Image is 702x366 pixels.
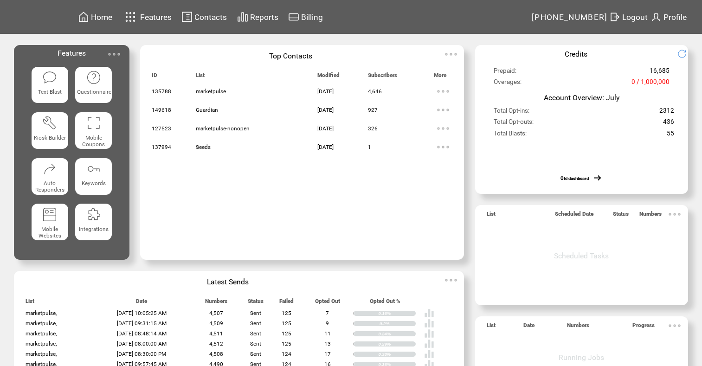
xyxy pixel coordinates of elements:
[567,322,589,333] span: Numbers
[442,45,460,64] img: ellypsis.svg
[494,130,527,141] span: Total Blasts:
[378,341,415,347] div: 0.29%
[58,49,86,58] span: Features
[317,107,334,113] span: [DATE]
[487,322,496,333] span: List
[368,88,382,95] span: 4,646
[140,13,172,22] span: Features
[434,101,452,119] img: ellypsis.svg
[663,13,687,22] span: Profile
[317,88,334,95] span: [DATE]
[424,308,434,318] img: poll%20-%20white.svg
[77,89,111,95] span: Questionnaire
[122,9,139,25] img: features.svg
[250,13,278,22] span: Reports
[32,158,68,197] a: Auto Responders
[82,180,106,186] span: Keywords
[555,211,593,221] span: Scheduled Date
[152,144,171,150] span: 137994
[370,298,400,308] span: Opted Out %
[152,88,171,95] span: 135788
[209,351,223,357] span: 4,508
[86,207,101,222] img: integrations.svg
[560,176,589,181] a: Old dashboard
[86,70,101,85] img: questionnaire.svg
[236,10,280,24] a: Reports
[434,138,452,156] img: ellypsis.svg
[559,353,604,362] span: Running Jobs
[196,72,205,83] span: List
[663,118,674,129] span: 436
[117,340,167,347] span: [DATE] 08:00:00 AM
[424,328,434,339] img: poll%20-%20white.svg
[317,125,334,132] span: [DATE]
[282,310,291,316] span: 125
[434,119,452,138] img: ellypsis.svg
[42,116,57,130] img: tool%201.svg
[34,135,66,141] span: Kiosk Builder
[494,78,522,90] span: Overages:
[117,310,167,316] span: [DATE] 10:05:25 AM
[75,112,112,151] a: Mobile Coupons
[554,251,609,260] span: Scheduled Tasks
[442,271,460,289] img: ellypsis.svg
[287,10,324,24] a: Billing
[326,320,329,327] span: 9
[378,311,415,316] div: 0.16%
[326,310,329,316] span: 7
[42,161,57,176] img: auto-responders.svg
[180,10,228,24] a: Contacts
[75,204,112,242] a: Integrations
[75,67,112,105] a: Questionnaire
[117,351,166,357] span: [DATE] 08:30:00 PM
[424,339,434,349] img: poll%20-%20white.svg
[434,82,452,101] img: ellypsis.svg
[487,211,496,221] span: List
[42,207,57,222] img: mobile-websites.svg
[288,11,299,23] img: creidtcard.svg
[91,13,112,22] span: Home
[609,11,620,23] img: exit.svg
[282,340,291,347] span: 125
[378,352,415,357] div: 0.38%
[368,107,378,113] span: 927
[324,351,331,357] span: 17
[565,50,587,58] span: Credits
[494,107,529,118] span: Total Opt-ins:
[250,310,261,316] span: Sent
[26,310,57,316] span: marketpulse,
[608,10,649,24] a: Logout
[181,11,193,23] img: contacts.svg
[282,351,291,357] span: 124
[32,67,68,105] a: Text Blast
[78,11,89,23] img: home.svg
[631,78,670,90] span: 0 / 1,000,000
[86,116,101,130] img: coupons.svg
[324,330,331,337] span: 11
[26,320,57,327] span: marketpulse,
[317,144,334,150] span: [DATE]
[250,340,261,347] span: Sent
[35,180,64,193] span: Auto Responders
[269,51,312,60] span: Top Contacts
[205,298,227,308] span: Numbers
[613,211,629,221] span: Status
[207,277,249,286] span: Latest Sends
[248,298,264,308] span: Status
[152,72,157,83] span: ID
[380,321,416,327] div: 0.2%
[26,298,34,308] span: List
[117,320,167,327] span: [DATE] 09:31:15 AM
[209,310,223,316] span: 4,507
[368,144,371,150] span: 1
[424,349,434,359] img: poll%20-%20white.svg
[79,226,109,232] span: Integrations
[26,340,57,347] span: marketpulse,
[136,298,147,308] span: Date
[317,72,340,83] span: Modified
[196,144,211,150] span: Seeds
[368,72,397,83] span: Subscribers
[494,67,516,78] span: Prepaid:
[82,135,105,148] span: Mobile Coupons
[632,322,655,333] span: Progress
